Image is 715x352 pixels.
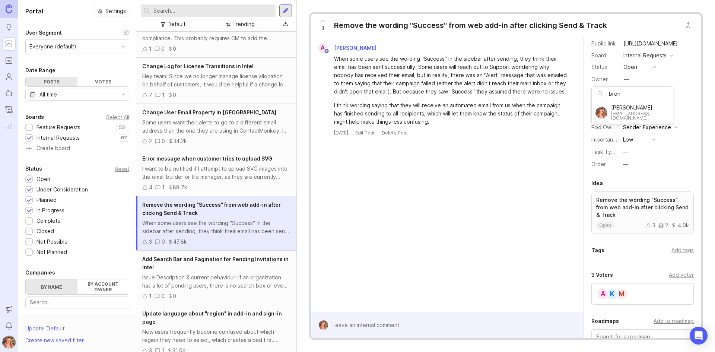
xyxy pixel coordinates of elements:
[596,196,689,219] p: Remove the wording "Success" from web add-in after clicking Send & Track
[142,26,290,42] div: SendGrid offers IP addresses hosted in the EU for GDPR compliance. This probably requires CM to a...
[149,91,152,99] div: 7
[599,222,611,228] p: open
[142,155,272,162] span: Error message when customer tries to upload SVG
[117,92,129,98] svg: toggle icon
[142,219,290,235] div: When some users see the wording "Success" in the sidebar after sending, they think their email ha...
[591,191,694,234] a: Remove the wording "Success" from web add-in after clicking Send & Trackopen324.0k
[149,238,152,246] div: 3
[646,223,655,228] div: 3
[105,7,126,15] span: Settings
[318,43,328,53] div: A
[2,336,16,349] button: Bronwen W
[36,185,88,194] div: Under Consideration
[136,12,296,58] a: Email at Scale - SendGrid EU Dedicated IP AddressSendGrid offers IP addresses hosted in the EU fo...
[597,288,609,300] div: A
[623,160,628,168] div: —
[36,134,80,142] div: Internal Requests
[162,137,165,145] div: 0
[173,238,187,246] div: 47.8k
[162,91,165,99] div: 1
[25,336,84,345] div: Create new saved filter
[591,179,603,188] div: Idea
[669,271,694,279] div: Add voter
[121,135,127,141] p: 62
[623,63,637,71] div: open
[623,136,633,144] div: Low
[334,20,607,31] div: Remove the wording "Success" from web add-in after clicking Send & Track
[321,24,324,32] span: 3
[2,119,16,133] a: Reporting
[29,42,76,51] div: Everyone (default)
[334,45,376,51] span: [PERSON_NAME]
[25,146,129,152] a: Create board
[616,288,627,300] div: M
[334,130,348,136] time: [DATE]
[591,63,617,71] div: Status
[681,18,696,33] button: Close button
[142,118,290,135] div: Some users want their alerts to go to a different email address than the one they are using in Co...
[161,292,165,300] div: 0
[173,292,176,300] div: 0
[654,317,694,325] div: Add to roadmap
[690,327,708,345] div: Open Intercom Messenger
[355,130,375,136] div: Edit Post
[25,324,66,336] div: Update ' Default '
[324,48,329,54] img: member badge
[161,45,165,53] div: 0
[149,45,152,53] div: 1
[2,103,16,116] a: Changelog
[334,101,569,126] div: I think wording saying that they will receive an automated email from us when the campaign has fi...
[591,317,619,326] div: Roadmaps
[36,206,64,215] div: In Progress
[25,268,55,277] div: Companies
[136,150,296,196] a: Error message when customer tries to upload SVGI want to be notified if I attempt to upload SVG i...
[591,270,613,279] div: 3 Voters
[2,21,16,34] a: Ideas
[621,39,680,48] a: [URL][DOMAIN_NAME]
[2,54,16,67] a: Roadmaps
[623,148,628,156] div: —
[378,130,379,136] div: ·
[232,20,255,28] div: Trending
[591,75,617,83] div: Owner
[94,6,129,16] button: Settings
[611,105,669,110] div: [PERSON_NAME]
[25,164,42,173] div: Status
[142,310,282,325] span: Update language about "region" in add-in and sign-in page
[115,167,129,171] div: Reset
[2,303,16,316] button: Announcements
[26,77,77,86] div: Posts
[606,288,618,300] div: K
[142,63,254,69] span: Change Log for License Transitions in Intel
[658,223,668,228] div: 2
[36,248,67,256] div: Not Planned
[36,123,80,131] div: Feature Requests
[351,130,352,136] div: ·
[153,7,273,15] input: Search...
[136,104,296,150] a: Change User Email Property in [GEOGRAPHIC_DATA]Some users want their alerts to go to a different ...
[106,115,129,119] div: Select All
[611,111,669,120] div: [EMAIL_ADDRESS][DOMAIN_NAME]
[316,320,331,330] img: Bronwen W
[25,66,55,75] div: Date Range
[596,333,689,341] input: Search for a roadmap...
[149,137,152,145] div: 2
[671,246,694,254] div: Add tags
[671,223,689,228] div: 4.0k
[136,196,296,251] a: Remove the wording "Success" from web add-in after clicking Send & TrackWhen some users see the w...
[142,202,281,216] span: Remove the wording "Success" from web add-in after clicking Send & Track
[142,72,290,89] div: Hey team! Since we no longer manage license allocation on behalf of customers, it would be helpfu...
[36,217,61,225] div: Complete
[334,55,569,96] div: When some users see the wording "Success" in the sidebar after sending, they think their email ha...
[142,273,290,290] div: Issue Description & current behaviour: If an organization has a lot of pending users, there is no...
[591,149,618,155] label: Task Type
[77,279,129,294] label: By account owner
[136,58,296,104] a: Change Log for License Transitions in IntelHey team! Since we no longer manage license allocation...
[25,28,62,37] div: User Segment
[2,70,16,83] a: Users
[623,123,671,131] div: Sender Experience
[623,51,667,60] div: Internal Requests
[39,91,57,99] div: All time
[591,39,617,48] div: Public link
[142,328,290,344] div: New users frequently become confused about which region they need to select, which creates a bad ...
